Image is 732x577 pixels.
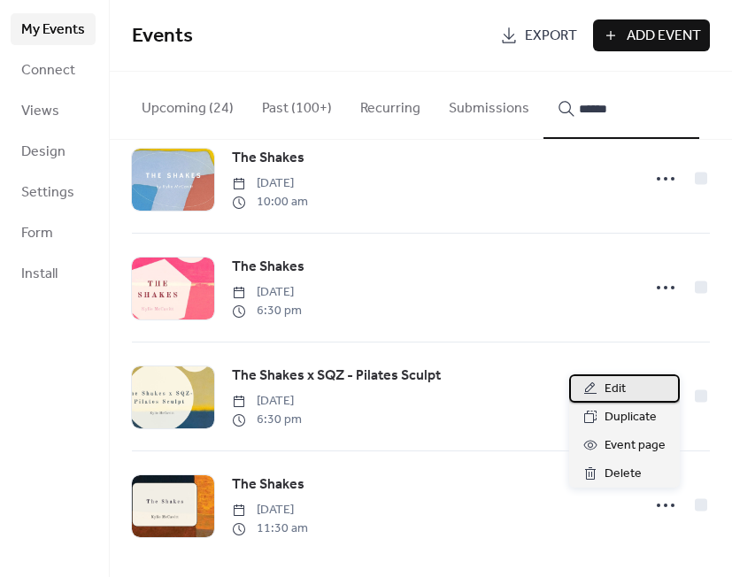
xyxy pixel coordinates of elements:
span: Event page [605,435,666,457]
span: [DATE] [232,392,302,411]
span: Add Event [627,26,701,47]
span: [DATE] [232,501,308,519]
span: My Events [21,19,85,41]
span: Install [21,264,58,285]
a: My Events [11,13,96,45]
span: Export [525,26,577,47]
button: Add Event [593,19,710,51]
span: Form [21,223,53,244]
a: Form [11,217,96,249]
span: The Shakes x SQZ - Pilates Sculpt [232,365,441,387]
a: The Shakes x SQZ - Pilates Sculpt [232,365,441,388]
a: Design [11,135,96,167]
span: 6:30 pm [232,302,302,320]
span: [DATE] [232,283,302,302]
span: 11:30 am [232,519,308,538]
button: Submissions [435,72,543,137]
span: [DATE] [232,174,308,193]
span: 10:00 am [232,193,308,212]
a: The Shakes [232,256,304,279]
button: Upcoming (24) [127,72,248,137]
a: Views [11,95,96,127]
a: Settings [11,176,96,208]
span: The Shakes [232,148,304,169]
span: Settings [21,182,74,204]
span: The Shakes [232,474,304,496]
span: Edit [605,379,626,400]
button: Past (100+) [248,72,346,137]
span: 6:30 pm [232,411,302,429]
a: Connect [11,54,96,86]
span: Connect [21,60,75,81]
a: Install [11,258,96,289]
span: The Shakes [232,257,304,278]
span: Design [21,142,65,163]
a: The Shakes [232,147,304,170]
span: Events [132,17,193,56]
a: The Shakes [232,473,304,496]
a: Export [491,19,586,51]
span: Views [21,101,59,122]
span: Duplicate [605,407,657,428]
span: Delete [605,464,642,485]
button: Recurring [346,72,435,137]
